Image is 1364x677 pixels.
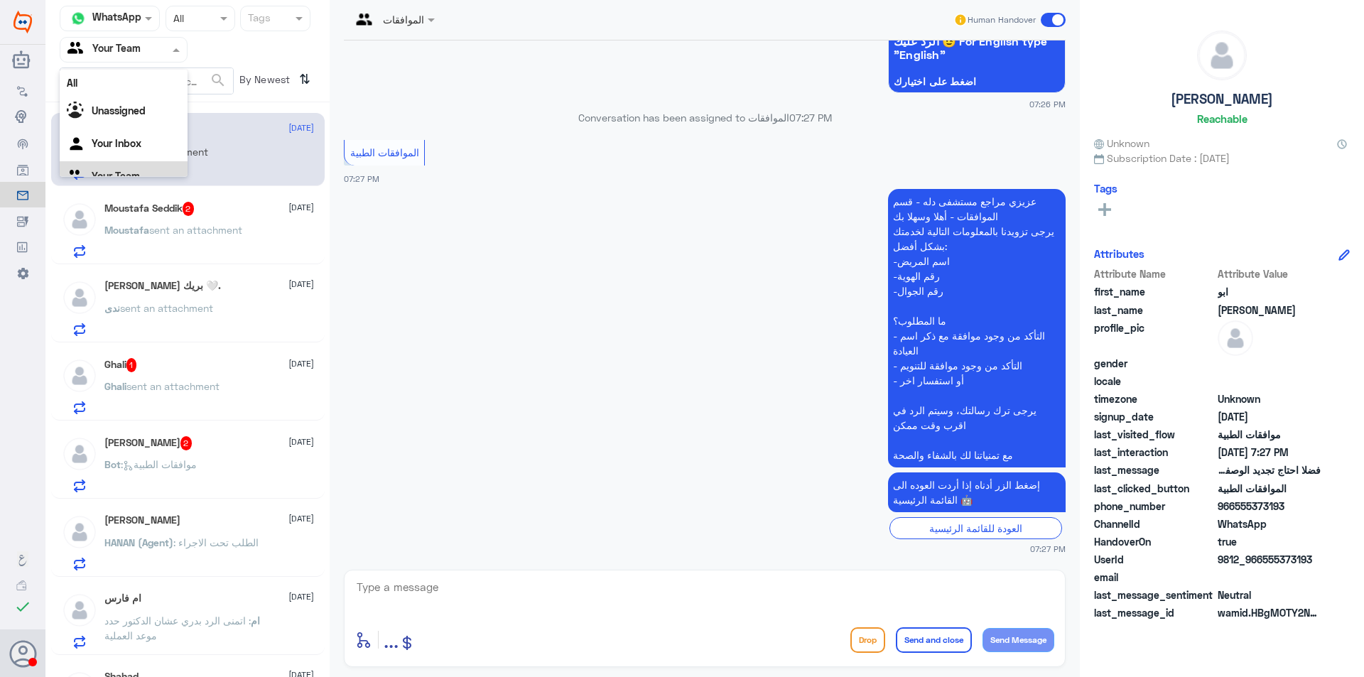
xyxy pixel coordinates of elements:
[1094,605,1215,620] span: last_message_id
[104,614,251,641] span: : اتمنى الرد بدري عشان الدكتور حدد موعد العملية
[121,458,197,470] span: : موافقات الطبية
[62,280,97,315] img: defaultAdmin.png
[288,201,314,214] span: [DATE]
[1029,98,1066,110] span: 07:26 PM
[1094,587,1215,602] span: last_message_sentiment
[1094,374,1215,389] span: locale
[62,592,97,628] img: defaultAdmin.png
[67,102,88,123] img: Unassigned.svg
[1094,462,1215,477] span: last_message
[344,174,379,183] span: 07:27 PM
[67,8,89,29] img: whatsapp.png
[104,302,120,314] span: ندى
[1094,427,1215,442] span: last_visited_flow
[299,67,310,91] i: ⇅
[1218,481,1321,496] span: الموافقات الطبية
[62,514,97,550] img: defaultAdmin.png
[126,358,137,372] span: 1
[13,11,32,33] img: Widebot Logo
[1218,427,1321,442] span: موافقات الطبية
[1218,284,1321,299] span: ابو
[1218,445,1321,460] span: 2025-10-05T16:27:09.566Z
[246,10,271,28] div: Tags
[1197,112,1247,125] h6: Reachable
[889,517,1062,539] div: العودة للقائمة الرئيسية
[1218,266,1321,281] span: Attribute Value
[104,280,221,292] h5: ندى آل بريك 🤍.
[67,134,88,156] img: yourInbox.svg
[14,598,31,615] i: check
[288,590,314,603] span: [DATE]
[1094,303,1215,318] span: last_name
[180,436,193,450] span: 2
[896,627,972,653] button: Send and close
[288,512,314,525] span: [DATE]
[1218,587,1321,602] span: 0
[1094,182,1117,195] h6: Tags
[1094,320,1215,353] span: profile_pic
[92,170,140,182] b: Your Team
[210,69,227,92] button: search
[104,436,193,450] h5: Mahmoud Abdellah
[126,380,220,392] span: sent an attachment
[1218,516,1321,531] span: 2
[104,358,137,372] h5: Ghali
[1030,543,1066,555] span: 07:27 PM
[1094,284,1215,299] span: first_name
[1218,605,1321,620] span: wamid.HBgMOTY2NTU1MzczMTkzFQIAEhgUM0E4REE1QjY5QUNGN0QxMDkwOUIA
[1218,391,1321,406] span: Unknown
[1218,499,1321,514] span: 966555373193
[104,458,121,470] span: Bot
[210,72,227,89] span: search
[1094,534,1215,549] span: HandoverOn
[104,536,173,548] span: HANAN (Agent)
[1094,481,1215,496] span: last_clicked_button
[1094,552,1215,567] span: UserId
[1094,356,1215,371] span: gender
[1094,391,1215,406] span: timezone
[1218,552,1321,567] span: 9812_966555373193
[1094,136,1149,151] span: Unknown
[1094,266,1215,281] span: Attribute Name
[234,67,293,96] span: By Newest
[104,380,126,392] span: Ghali
[1198,31,1246,80] img: defaultAdmin.png
[1218,303,1321,318] span: عبدالله
[1094,445,1215,460] span: last_interaction
[1094,409,1215,424] span: signup_date
[1218,570,1321,585] span: null
[288,121,314,134] span: [DATE]
[344,110,1066,125] p: Conversation has been assigned to الموافقات
[173,536,259,548] span: : الطلب تحت الاجراء
[67,167,88,188] img: yourTeam.svg
[983,628,1054,652] button: Send Message
[67,77,77,89] b: All
[1171,91,1273,107] h5: [PERSON_NAME]
[67,39,89,60] img: yourTeam.svg
[104,224,149,236] span: Moustafa
[9,640,36,667] button: Avatar
[1218,534,1321,549] span: true
[104,514,180,526] h5: Abo Mohammad
[888,189,1066,467] p: 5/10/2025, 7:27 PM
[384,627,399,652] span: ...
[384,624,399,656] button: ...
[92,137,141,149] b: Your Inbox
[183,202,195,216] span: 2
[1218,374,1321,389] span: null
[1094,570,1215,585] span: email
[104,592,141,605] h5: ام فارس
[789,112,832,124] span: 07:27 PM
[62,436,97,472] img: defaultAdmin.png
[92,104,146,117] b: Unassigned
[888,472,1066,512] p: 5/10/2025, 7:27 PM
[104,202,195,216] h5: Moustafa Seddik
[120,302,213,314] span: sent an attachment
[850,627,885,653] button: Drop
[1094,151,1350,166] span: Subscription Date : [DATE]
[350,146,419,158] span: الموافقات الطبية
[62,202,97,237] img: defaultAdmin.png
[1218,356,1321,371] span: null
[1218,320,1253,356] img: defaultAdmin.png
[894,76,1060,87] span: اضغط على اختيارك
